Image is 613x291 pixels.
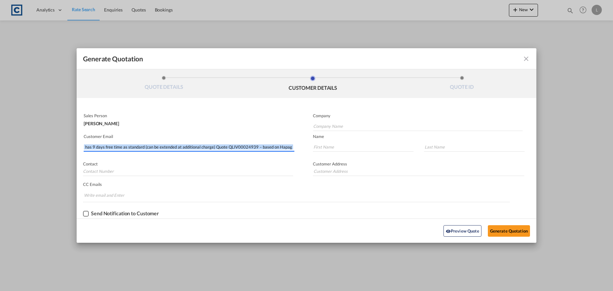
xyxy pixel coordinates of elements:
[83,189,510,202] md-chips-wrap: Chips container. Enter the text area, then type text, and press enter to add a chip.
[89,76,238,93] li: QUOTE DETAILS
[313,121,523,131] input: Company Name
[424,142,525,152] input: Last Name
[84,190,132,200] input: Chips input.
[313,113,523,118] p: Company
[84,142,294,152] input: Search by Customer Name/Email Id/Company
[446,229,451,234] md-icon: icon-eye
[313,134,536,139] p: Name
[238,76,388,93] li: CUSTOMER DETAILS
[313,166,524,176] input: Customer Address
[83,55,143,63] span: Generate Quotation
[77,48,536,243] md-dialog: Generate QuotationQUOTE ...
[387,76,536,93] li: QUOTE ID
[84,113,293,118] p: Sales Person
[91,211,159,216] div: Send Notification to Customer
[313,161,347,166] span: Customer Address
[83,161,293,166] p: Contact
[84,134,294,139] p: Customer Email
[443,225,481,237] button: icon-eyePreview Quote
[522,55,530,63] md-icon: icon-close fg-AAA8AD cursor m-0
[84,118,293,126] div: [PERSON_NAME]
[83,211,159,217] md-checkbox: Checkbox No Ink
[488,225,530,237] button: Generate Quotation
[313,142,413,152] input: First Name
[83,166,293,176] input: Contact Number
[83,182,510,187] p: CC Emails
